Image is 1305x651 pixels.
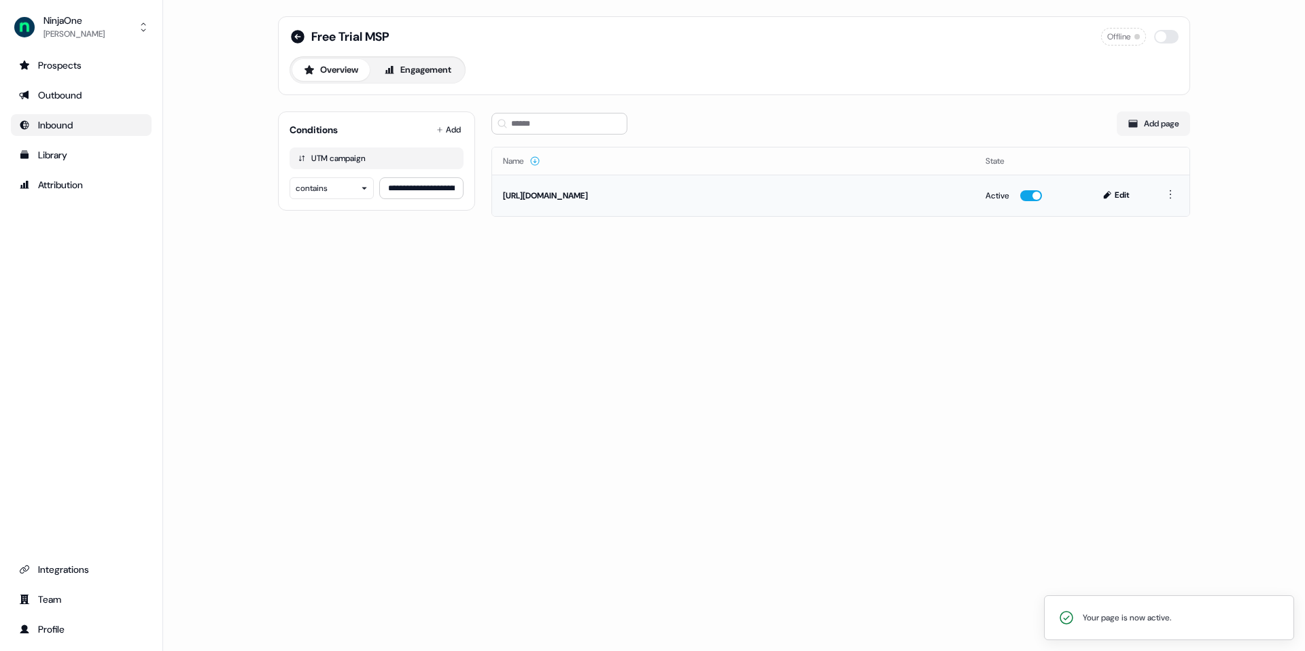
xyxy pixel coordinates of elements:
[1094,192,1141,203] a: Edit
[19,58,143,72] div: Prospects
[11,84,152,106] a: Go to outbound experience
[503,189,964,203] div: [URL][DOMAIN_NAME]
[11,559,152,580] a: Go to integrations
[11,174,152,196] a: Go to attribution
[292,59,370,81] button: Overview
[43,27,105,41] div: [PERSON_NAME]
[11,54,152,76] a: Go to prospects
[19,178,143,192] div: Attribution
[11,588,152,610] a: Go to team
[311,153,366,164] div: UTM campaign
[1101,28,1146,46] div: Offline
[503,149,540,173] button: Name
[19,148,143,162] div: Library
[11,618,152,640] a: Go to profile
[19,118,143,132] div: Inbound
[434,120,464,139] button: Add
[290,177,374,199] button: contains
[290,123,338,137] div: Conditions
[11,144,152,166] a: Go to templates
[19,563,143,576] div: Integrations
[1117,111,1190,136] button: Add page
[986,189,1009,203] div: Active
[11,114,152,136] a: Go to Inbound
[311,29,389,45] span: Free Trial MSP
[43,14,105,27] div: NinjaOne
[19,88,143,102] div: Outbound
[19,622,143,636] div: Profile
[19,593,143,606] div: Team
[11,11,152,43] button: NinjaOne[PERSON_NAME]
[986,154,1073,168] div: State
[372,59,463,81] button: Engagement
[1083,611,1171,624] div: Your page is now active.
[1094,187,1141,203] button: Edit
